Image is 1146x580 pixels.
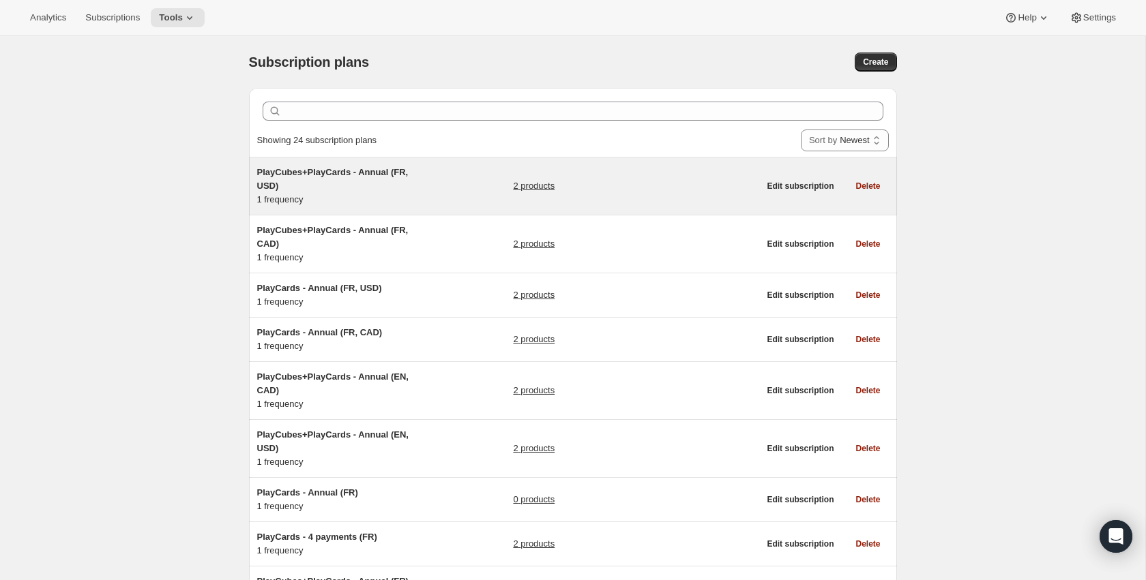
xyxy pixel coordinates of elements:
button: Subscriptions [77,8,148,27]
span: Subscription plans [249,55,369,70]
span: Delete [855,494,880,505]
button: Delete [847,330,888,349]
button: Delete [847,286,888,305]
span: Edit subscription [767,443,834,454]
button: Settings [1061,8,1124,27]
span: Edit subscription [767,538,834,549]
div: 1 frequency [257,530,428,558]
span: PlayCubes+PlayCards - Annual (EN, USD) [257,429,409,453]
a: 2 products [513,288,555,302]
span: Edit subscription [767,334,834,345]
span: Edit subscription [767,290,834,301]
span: Subscriptions [85,12,140,23]
span: Delete [855,290,880,301]
span: Edit subscription [767,494,834,505]
span: Edit subscription [767,385,834,396]
span: Delete [855,239,880,249]
button: Delete [847,534,888,553]
a: 2 products [513,442,555,455]
span: Delete [855,385,880,396]
span: Delete [855,538,880,549]
button: Help [996,8,1058,27]
div: Open Intercom Messenger [1100,520,1132,553]
span: Create [863,57,888,67]
span: Edit subscription [767,181,834,192]
button: Create [855,52,896,72]
button: Delete [847,234,888,254]
button: Edit subscription [759,177,842,196]
span: PlayCards - Annual (FR) [257,487,358,498]
div: 1 frequency [257,326,428,353]
div: 1 frequency [257,281,428,309]
button: Delete [847,439,888,458]
button: Edit subscription [759,286,842,305]
span: Analytics [30,12,66,23]
button: Edit subscription [759,534,842,553]
button: Edit subscription [759,381,842,400]
span: Settings [1083,12,1116,23]
button: Analytics [22,8,74,27]
button: Edit subscription [759,234,842,254]
div: 1 frequency [257,486,428,513]
span: Delete [855,443,880,454]
a: 2 products [513,384,555,397]
button: Edit subscription [759,330,842,349]
span: PlayCards - 4 payments (FR) [257,532,377,542]
div: 1 frequency [257,224,428,264]
span: Tools [159,12,183,23]
button: Delete [847,177,888,196]
a: 2 products [513,179,555,193]
span: PlayCards - Annual (FR, USD) [257,283,382,293]
div: 1 frequency [257,428,428,469]
div: 1 frequency [257,370,428,411]
a: 2 products [513,333,555,346]
button: Delete [847,490,888,509]
button: Edit subscription [759,439,842,458]
button: Delete [847,381,888,400]
span: Showing 24 subscription plans [257,135,377,145]
a: 2 products [513,237,555,251]
span: Help [1018,12,1036,23]
button: Tools [151,8,205,27]
span: Delete [855,181,880,192]
span: Edit subscription [767,239,834,249]
span: PlayCubes+PlayCards - Annual (FR, CAD) [257,225,409,249]
span: PlayCubes+PlayCards - Annual (FR, USD) [257,167,409,191]
a: 0 products [513,493,555,506]
span: Delete [855,334,880,345]
a: 2 products [513,537,555,551]
span: PlayCubes+PlayCards - Annual (EN, CAD) [257,371,409,395]
div: 1 frequency [257,166,428,207]
button: Edit subscription [759,490,842,509]
span: PlayCards - Annual (FR, CAD) [257,327,383,337]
